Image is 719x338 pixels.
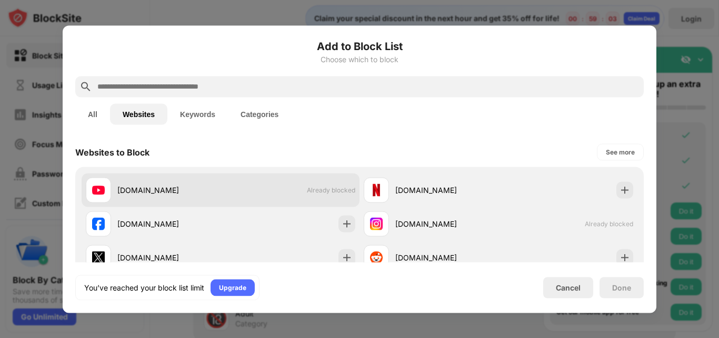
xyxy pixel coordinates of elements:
h6: Add to Block List [75,38,644,54]
button: All [75,103,110,124]
div: [DOMAIN_NAME] [117,218,221,229]
div: Choose which to block [75,55,644,63]
img: favicons [92,217,105,230]
div: [DOMAIN_NAME] [395,252,498,263]
div: [DOMAIN_NAME] [395,185,498,196]
button: Categories [228,103,291,124]
button: Websites [110,103,167,124]
img: favicons [370,251,383,264]
div: Cancel [556,283,581,292]
div: [DOMAIN_NAME] [117,252,221,263]
div: [DOMAIN_NAME] [395,218,498,229]
img: favicons [370,217,383,230]
img: favicons [92,251,105,264]
span: Already blocked [585,220,633,228]
img: search.svg [79,80,92,93]
div: Websites to Block [75,147,149,157]
img: favicons [92,184,105,196]
div: You’ve reached your block list limit [84,282,204,293]
div: Done [612,283,631,292]
div: See more [606,147,635,157]
span: Already blocked [307,186,355,194]
img: favicons [370,184,383,196]
div: [DOMAIN_NAME] [117,185,221,196]
button: Keywords [167,103,228,124]
div: Upgrade [219,282,246,293]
